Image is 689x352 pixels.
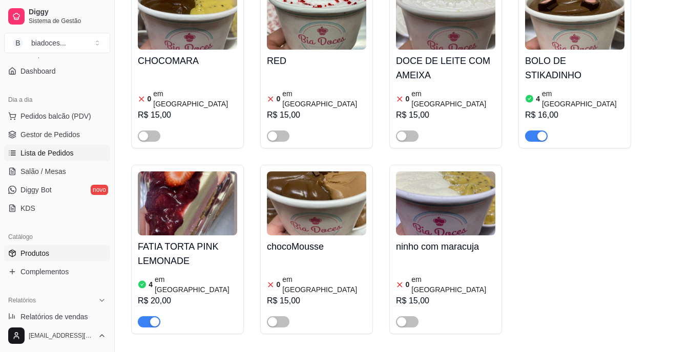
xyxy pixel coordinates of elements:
h4: CHOCOMARA [138,54,237,68]
a: Diggy Botnovo [4,182,110,198]
span: B [13,38,23,48]
article: em [GEOGRAPHIC_DATA] [282,89,366,109]
button: [EMAIL_ADDRESS][DOMAIN_NAME] [4,323,110,348]
span: Salão / Mesas [20,166,66,177]
article: em [GEOGRAPHIC_DATA] [411,274,495,295]
div: R$ 16,00 [525,109,624,121]
article: 4 [149,279,153,290]
div: biadoces ... [31,38,66,48]
span: Dashboard [20,66,56,76]
img: product-image [138,171,237,235]
h4: DOCE DE LEITE COM AMEIXA [396,54,495,82]
img: product-image [267,171,366,235]
article: 4 [536,94,540,104]
div: R$ 15,00 [138,109,237,121]
a: Relatórios de vendas [4,309,110,325]
a: Lista de Pedidos [4,145,110,161]
span: Diggy Bot [20,185,52,195]
article: 0 [277,279,281,290]
span: KDS [20,203,35,213]
a: Produtos [4,245,110,261]
span: Complementos [20,267,69,277]
article: 0 [406,94,410,104]
div: Catálogo [4,229,110,245]
article: 0 [406,279,410,290]
div: R$ 15,00 [396,295,495,307]
article: em [GEOGRAPHIC_DATA] [542,89,624,109]
span: Gestor de Pedidos [20,129,80,140]
h4: BOLO DE STIKADINHO [525,54,624,82]
span: Produtos [20,248,49,258]
a: Complementos [4,263,110,280]
article: em [GEOGRAPHIC_DATA] [282,274,366,295]
h4: RED [267,54,366,68]
div: R$ 15,00 [267,109,366,121]
span: Relatórios de vendas [20,312,88,322]
div: R$ 20,00 [138,295,237,307]
a: Salão / Mesas [4,163,110,180]
span: Diggy [29,8,106,17]
span: Lista de Pedidos [20,148,74,158]
span: [EMAIL_ADDRESS][DOMAIN_NAME] [29,332,94,340]
h4: FATIA TORTA PINK LEMONADE [138,239,237,268]
article: 0 [277,94,281,104]
article: em [GEOGRAPHIC_DATA] [155,274,237,295]
h4: ninho com maracuja [396,239,495,254]
div: Dia a dia [4,92,110,108]
a: Gestor de Pedidos [4,126,110,143]
button: Pedidos balcão (PDV) [4,108,110,124]
span: Sistema de Gestão [29,17,106,25]
article: 0 [148,94,152,104]
div: R$ 15,00 [267,295,366,307]
a: KDS [4,200,110,216]
span: Pedidos balcão (PDV) [20,111,91,121]
article: em [GEOGRAPHIC_DATA] [153,89,237,109]
span: Relatórios [8,296,36,304]
article: em [GEOGRAPHIC_DATA] [411,89,495,109]
div: R$ 15,00 [396,109,495,121]
button: Select a team [4,33,110,53]
a: Dashboard [4,63,110,79]
a: DiggySistema de Gestão [4,4,110,29]
img: product-image [396,171,495,235]
h4: chocoMousse [267,239,366,254]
